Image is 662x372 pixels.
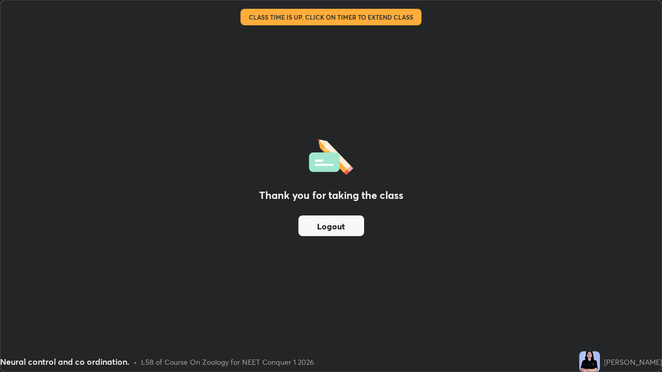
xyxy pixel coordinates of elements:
[298,215,364,236] button: Logout
[133,357,137,367] div: •
[604,357,662,367] div: [PERSON_NAME]
[309,136,353,175] img: offlineFeedback.1438e8b3.svg
[259,188,403,203] h2: Thank you for taking the class
[579,351,600,372] img: f3274e365041448fb68da36d93efd048.jpg
[141,357,314,367] div: L58 of Course On Zoology for NEET Conquer 1 2026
